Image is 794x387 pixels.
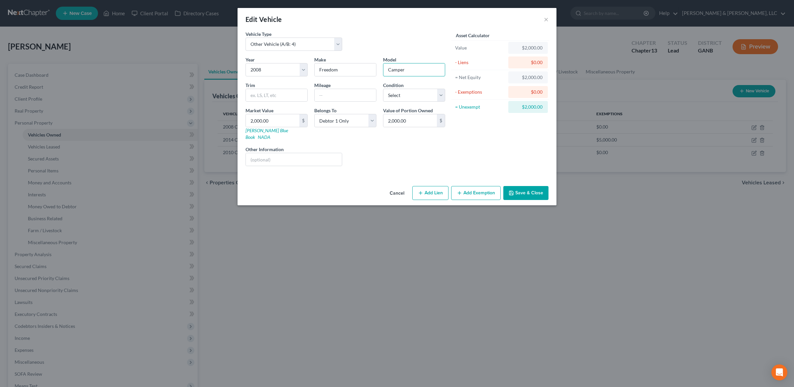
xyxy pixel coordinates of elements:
label: Asset Calculator [456,32,490,39]
label: Condition [383,82,404,89]
label: Mileage [314,82,331,89]
input: ex. LS, LT, etc [246,89,307,102]
button: Add Exemption [451,186,501,200]
span: Belongs To [314,108,337,113]
div: - Exemptions [455,89,505,95]
label: Year [246,56,255,63]
label: Vehicle Type [246,31,271,38]
input: ex. Nissan [315,63,376,76]
span: Make [314,57,326,62]
a: NADA [258,134,270,140]
label: Other Information [246,146,284,153]
label: Model [383,56,396,63]
div: Edit Vehicle [246,15,282,24]
label: Trim [246,82,255,89]
div: - Liens [455,59,505,66]
button: Add Lien [412,186,448,200]
div: $ [299,114,307,127]
input: (optional) [246,153,342,166]
button: Save & Close [503,186,548,200]
input: -- [315,89,376,102]
div: $2,000.00 [514,104,543,110]
div: $ [437,114,445,127]
label: Value of Portion Owned [383,107,433,114]
button: × [544,15,548,23]
div: = Net Equity [455,74,505,81]
label: Market Value [246,107,273,114]
div: = Unexempt [455,104,505,110]
div: Open Intercom Messenger [771,364,787,380]
div: $2,000.00 [514,45,543,51]
div: Value [455,45,505,51]
input: ex. Altima [383,63,445,76]
a: [PERSON_NAME] Blue Book [246,128,288,140]
div: $2,000.00 [514,74,543,81]
button: Cancel [384,187,410,200]
div: $0.00 [514,89,543,95]
div: $0.00 [514,59,543,66]
input: 0.00 [246,114,299,127]
input: 0.00 [383,114,437,127]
